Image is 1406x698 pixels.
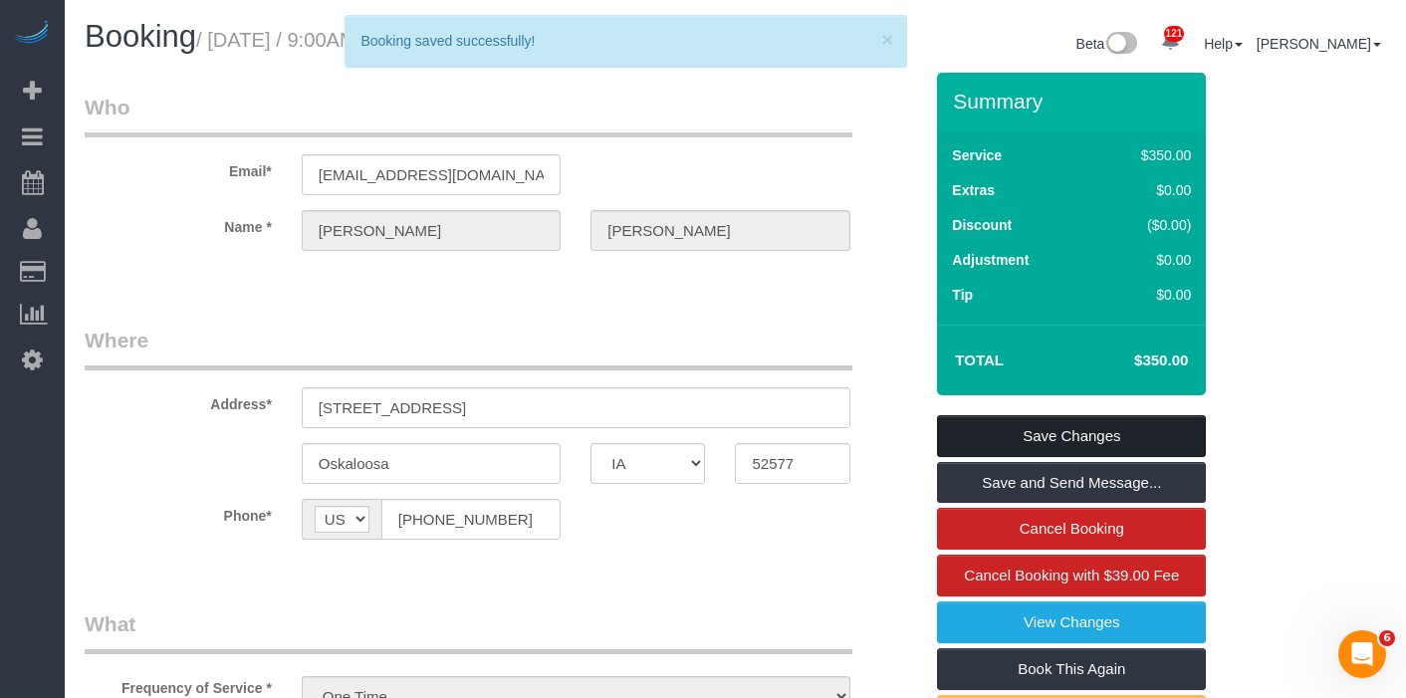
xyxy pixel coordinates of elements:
label: Email* [70,154,287,181]
input: Last Name* [590,210,849,251]
input: City* [302,443,561,484]
iframe: Intercom live chat [1338,630,1386,678]
label: Extras [952,180,995,200]
span: 121 [1164,26,1185,42]
div: $0.00 [1099,250,1192,270]
a: Help [1204,36,1243,52]
label: Phone* [70,499,287,526]
label: Name * [70,210,287,237]
a: [PERSON_NAME] [1257,36,1381,52]
a: Beta [1076,36,1138,52]
button: × [881,29,893,50]
a: Cancel Booking with $39.00 Fee [937,555,1206,596]
div: $0.00 [1099,285,1192,305]
legend: Who [85,93,852,137]
legend: Where [85,326,852,370]
a: 121 [1151,20,1190,64]
img: Automaid Logo [12,20,52,48]
label: Adjustment [952,250,1029,270]
label: Frequency of Service * [70,671,287,698]
div: $350.00 [1099,145,1192,165]
a: Save and Send Message... [937,462,1206,504]
div: ($0.00) [1099,215,1192,235]
h3: Summary [953,90,1196,113]
input: Email* [302,154,561,195]
span: Cancel Booking with $39.00 Fee [964,567,1179,583]
a: Cancel Booking [937,508,1206,550]
input: Phone* [381,499,561,540]
img: New interface [1104,32,1137,58]
label: Tip [952,285,973,305]
input: First Name* [302,210,561,251]
label: Discount [952,215,1012,235]
label: Address* [70,387,287,414]
span: Booking [85,19,196,54]
small: / [DATE] / 9:00AM - 11:00AM / [PERSON_NAME] [196,29,636,51]
legend: What [85,609,852,654]
input: Zip Code* [735,443,849,484]
span: 6 [1379,630,1395,646]
strong: Total [955,351,1004,368]
a: Save Changes [937,415,1206,457]
a: View Changes [937,601,1206,643]
label: Service [952,145,1002,165]
h4: $350.00 [1074,352,1188,369]
a: Book This Again [937,648,1206,690]
div: Booking saved successfully! [360,31,891,51]
div: $0.00 [1099,180,1192,200]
